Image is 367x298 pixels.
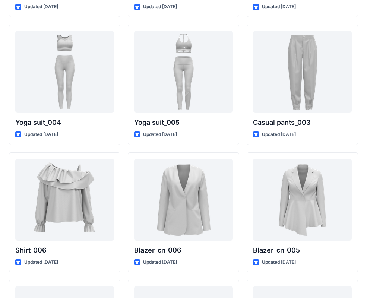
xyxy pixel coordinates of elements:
a: Shirt_006 [15,159,114,241]
p: Updated [DATE] [24,259,58,266]
p: Casual pants_003 [253,117,352,128]
p: Yoga suit_005 [134,117,233,128]
p: Updated [DATE] [24,131,58,139]
p: Updated [DATE] [262,259,296,266]
a: Blazer_cn_005 [253,159,352,241]
a: Blazer_cn_006 [134,159,233,241]
p: Updated [DATE] [143,131,177,139]
p: Updated [DATE] [262,131,296,139]
a: Yoga suit_005 [134,31,233,113]
p: Updated [DATE] [143,3,177,11]
p: Blazer_cn_006 [134,245,233,256]
a: Yoga suit_004 [15,31,114,113]
p: Shirt_006 [15,245,114,256]
p: Updated [DATE] [262,3,296,11]
a: Casual pants_003 [253,31,352,113]
p: Yoga suit_004 [15,117,114,128]
p: Updated [DATE] [143,259,177,266]
p: Updated [DATE] [24,3,58,11]
p: Blazer_cn_005 [253,245,352,256]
